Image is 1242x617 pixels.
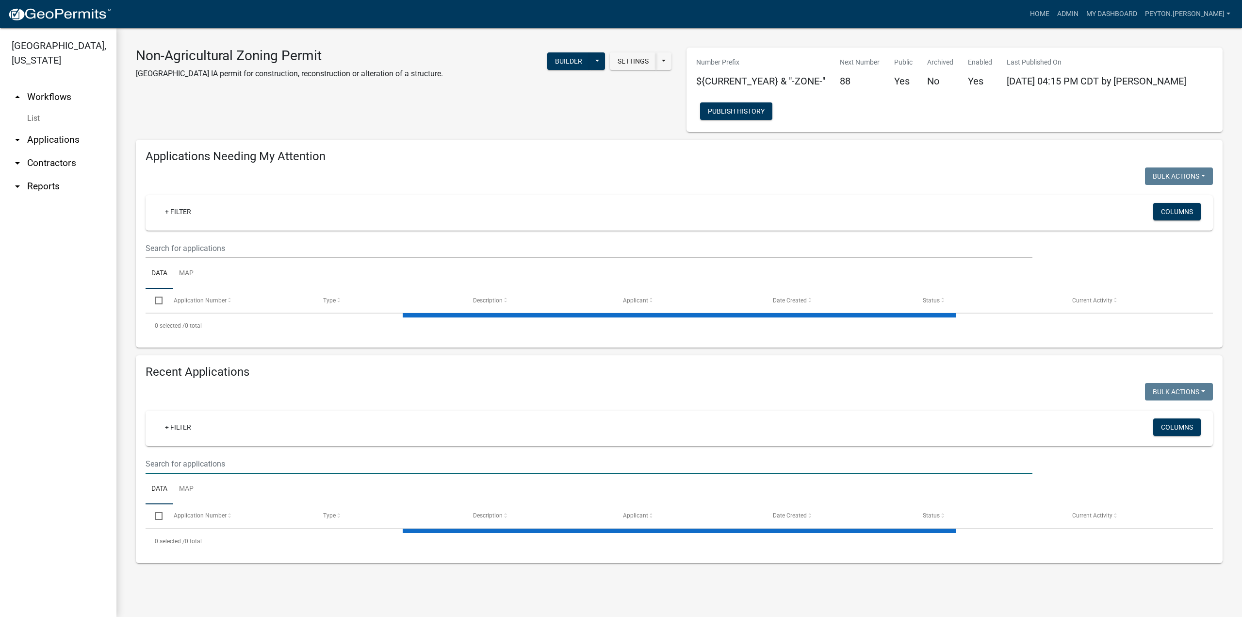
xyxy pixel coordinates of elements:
[764,289,914,312] datatable-header-cell: Date Created
[12,181,23,192] i: arrow_drop_down
[614,289,764,312] datatable-header-cell: Applicant
[12,91,23,103] i: arrow_drop_up
[840,75,880,87] h5: 88
[173,258,199,289] a: Map
[146,314,1213,338] div: 0 total
[146,474,173,505] a: Data
[155,538,185,545] span: 0 selected /
[547,52,590,70] button: Builder
[1063,289,1213,312] datatable-header-cell: Current Activity
[1026,5,1053,23] a: Home
[1082,5,1141,23] a: My Dashboard
[913,504,1063,528] datatable-header-cell: Status
[927,75,953,87] h5: No
[157,203,199,220] a: + Filter
[764,504,914,528] datatable-header-cell: Date Created
[923,512,940,519] span: Status
[614,504,764,528] datatable-header-cell: Applicant
[840,57,880,67] p: Next Number
[174,512,227,519] span: Application Number
[773,297,807,304] span: Date Created
[146,258,173,289] a: Data
[12,134,23,146] i: arrow_drop_down
[157,418,199,436] a: + Filter
[1072,297,1112,304] span: Current Activity
[1072,512,1112,519] span: Current Activity
[968,57,992,67] p: Enabled
[146,150,1213,164] h4: Applications Needing My Attention
[155,322,185,329] span: 0 selected /
[1141,5,1234,23] a: peyton.[PERSON_NAME]
[164,289,314,312] datatable-header-cell: Application Number
[12,157,23,169] i: arrow_drop_down
[146,529,1213,553] div: 0 total
[146,365,1213,379] h4: Recent Applications
[894,57,913,67] p: Public
[473,512,503,519] span: Description
[1145,383,1213,400] button: Bulk Actions
[136,68,443,80] p: [GEOGRAPHIC_DATA] IA permit for construction, reconstruction or alteration of a structure.
[696,57,825,67] p: Number Prefix
[610,52,656,70] button: Settings
[696,75,825,87] h5: ${CURRENT_YEAR} & "-ZONE-"
[323,512,336,519] span: Type
[894,75,913,87] h5: Yes
[913,289,1063,312] datatable-header-cell: Status
[174,297,227,304] span: Application Number
[473,297,503,304] span: Description
[146,454,1032,474] input: Search for applications
[1145,167,1213,185] button: Bulk Actions
[927,57,953,67] p: Archived
[1053,5,1082,23] a: Admin
[700,102,772,120] button: Publish History
[923,297,940,304] span: Status
[314,504,464,528] datatable-header-cell: Type
[623,297,648,304] span: Applicant
[173,474,199,505] a: Map
[968,75,992,87] h5: Yes
[1007,75,1186,87] span: [DATE] 04:15 PM CDT by [PERSON_NAME]
[323,297,336,304] span: Type
[146,289,164,312] datatable-header-cell: Select
[164,504,314,528] datatable-header-cell: Application Number
[623,512,648,519] span: Applicant
[314,289,464,312] datatable-header-cell: Type
[1153,203,1201,220] button: Columns
[773,512,807,519] span: Date Created
[136,48,443,64] h3: Non-Agricultural Zoning Permit
[464,289,614,312] datatable-header-cell: Description
[146,238,1032,258] input: Search for applications
[700,108,772,116] wm-modal-confirm: Workflow Publish History
[146,504,164,528] datatable-header-cell: Select
[1153,418,1201,436] button: Columns
[1007,57,1186,67] p: Last Published On
[464,504,614,528] datatable-header-cell: Description
[1063,504,1213,528] datatable-header-cell: Current Activity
